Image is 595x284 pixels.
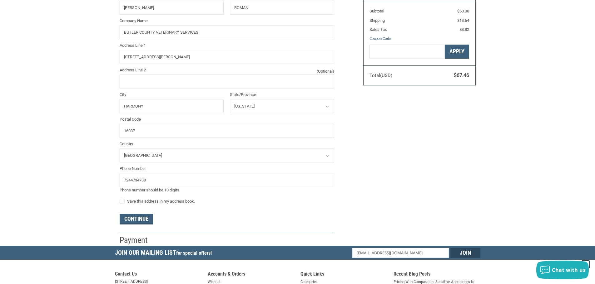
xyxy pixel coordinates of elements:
[120,141,334,147] label: Country
[369,18,385,23] span: Shipping
[120,214,153,224] button: Continue
[369,73,392,78] span: Total (USD)
[120,67,334,73] label: Address Line 2
[536,261,589,279] button: Chat with us
[120,166,334,172] label: Phone Number
[369,45,445,59] input: Gift Certificate or Coupon Code
[352,248,449,258] input: Email
[120,42,334,49] label: Address Line 1
[457,18,469,23] span: $13.64
[369,36,391,41] a: Coupon Code
[454,72,469,78] span: $67.46
[369,27,387,32] span: Sales Tax
[120,187,334,193] div: Phone number should be 10 digits
[394,271,480,279] h5: Recent Blog Posts
[208,271,295,279] h5: Accounts & Orders
[115,246,215,262] h5: Join Our Mailing List
[120,199,334,204] label: Save this address in my address book.
[445,45,469,59] button: Apply
[300,271,387,279] h5: Quick Links
[230,92,334,98] label: State/Province
[369,9,384,13] span: Subtotal
[459,27,469,32] span: $3.82
[120,18,334,24] label: Company Name
[120,116,334,123] label: Postal Code
[115,271,202,279] h5: Contact Us
[317,68,334,75] small: (Optional)
[457,9,469,13] span: $50.00
[120,235,156,245] h2: Payment
[176,250,212,256] span: for special offers!
[120,92,224,98] label: City
[450,248,480,258] input: Join
[552,267,586,273] span: Chat with us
